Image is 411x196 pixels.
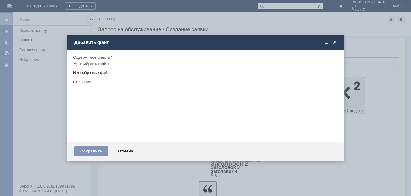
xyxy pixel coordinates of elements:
span: Закрыть [332,40,338,45]
div: Нет выбранных файлов [73,68,338,75]
div: Добавить файл [74,40,338,45]
div: Добрый вечер, удалите пожалуйста отложенные чеки,спасибо [2,2,88,12]
div: Содержимое файла [73,55,337,59]
div: Описание [73,80,337,84]
span: Свернуть (Ctrl + M) [323,40,329,45]
div: Выбрать файл [80,62,109,66]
